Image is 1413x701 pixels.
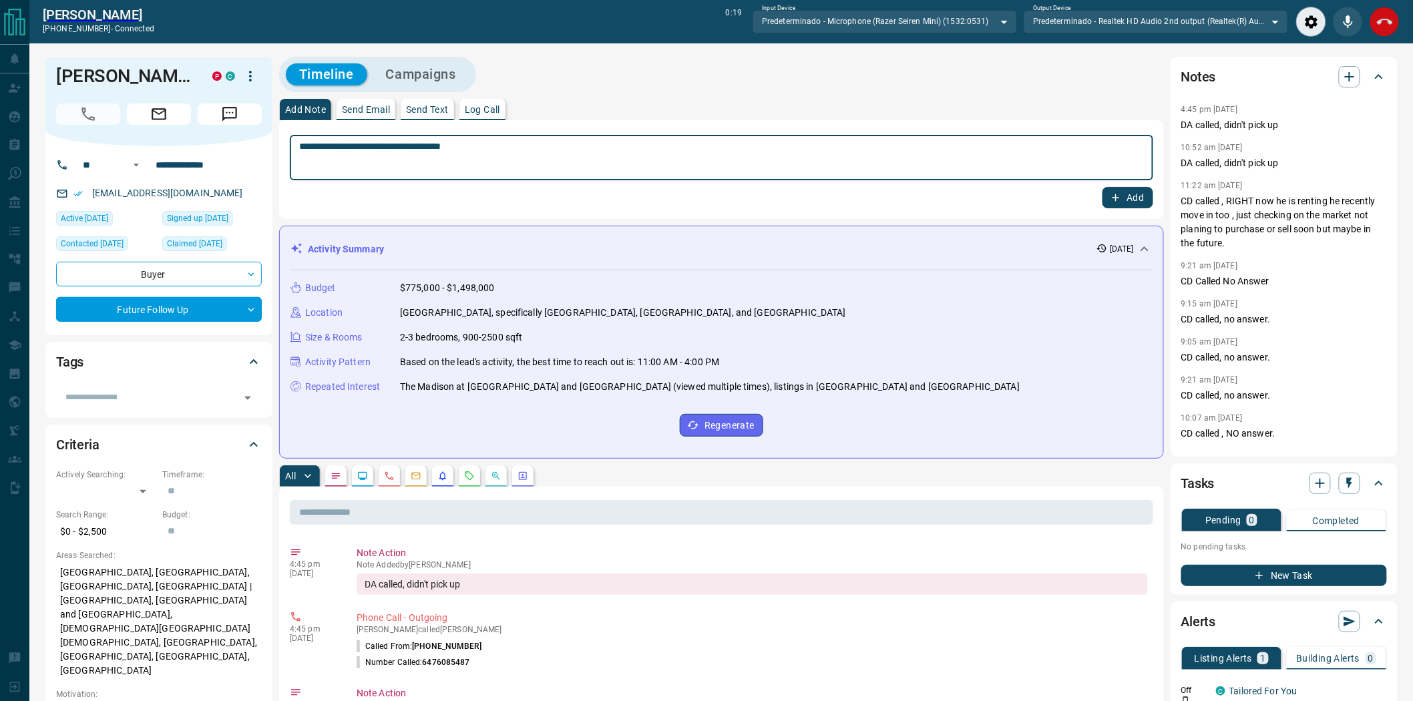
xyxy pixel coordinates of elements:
svg: Emails [411,471,421,481]
h2: Criteria [56,434,99,455]
p: Motivation: [56,688,262,700]
span: Claimed [DATE] [167,237,222,250]
div: End Call [1370,7,1400,37]
button: Open [238,389,257,407]
p: [DATE] [290,569,337,578]
p: 4:45 pm [DATE] [1181,105,1238,114]
div: Wed Nov 11 2020 [162,211,262,230]
div: property.ca [212,71,222,81]
p: Number Called: [357,656,470,668]
svg: Listing Alerts [437,471,448,481]
p: Search Range: [56,509,156,521]
div: DA called, didn't pick up [357,573,1148,595]
svg: Opportunities [491,471,501,481]
p: All [285,471,296,481]
div: Mute [1333,7,1363,37]
div: Audio Settings [1296,7,1326,37]
p: No pending tasks [1181,537,1387,557]
button: Timeline [286,63,367,85]
div: Activity Summary[DATE] [290,237,1153,262]
p: CD called, no answer. [1181,312,1387,326]
p: Building Alerts [1297,654,1360,663]
span: Contacted [DATE] [61,237,124,250]
p: Called From: [357,640,481,652]
div: Tue Aug 12 2025 [56,211,156,230]
span: Message [198,103,262,125]
p: Note Action [357,546,1148,560]
p: Repeated Interest [305,380,380,394]
p: Activity Pattern [305,355,371,369]
a: [EMAIL_ADDRESS][DOMAIN_NAME] [92,188,243,198]
p: $775,000 - $1,498,000 [400,281,495,295]
h2: Alerts [1181,611,1216,632]
div: Future Follow Up [56,297,262,322]
svg: Email Verified [73,189,83,198]
label: Input Device [762,4,796,13]
svg: Lead Browsing Activity [357,471,368,481]
p: [GEOGRAPHIC_DATA], specifically [GEOGRAPHIC_DATA], [GEOGRAPHIC_DATA], and [GEOGRAPHIC_DATA] [400,306,846,320]
span: Signed up [DATE] [167,212,228,225]
button: Regenerate [680,414,763,437]
div: Notes [1181,61,1387,93]
p: CD called, no answer. [1181,350,1387,365]
p: Activity Summary [308,242,384,256]
svg: Calls [384,471,395,481]
span: Email [127,103,191,125]
p: [PERSON_NAME] called [PERSON_NAME] [357,625,1148,634]
p: 4:45 pm [290,624,337,634]
button: Open [128,157,144,173]
p: Pending [1205,515,1241,525]
h2: Tags [56,351,83,373]
p: 9:21 am [DATE] [1181,375,1238,385]
span: 6476085487 [423,658,470,667]
p: 0 [1368,654,1374,663]
div: Predeterminado - Realtek HD Audio 2nd output (Realtek(R) Audio) [1024,10,1288,33]
h2: Notes [1181,66,1216,87]
a: [PERSON_NAME] [43,7,154,23]
span: Call [56,103,120,125]
div: Tasks [1181,467,1387,499]
p: Budget [305,281,336,295]
p: Location [305,306,343,320]
p: Add Note [285,105,326,114]
p: Off [1181,684,1208,696]
p: [PHONE_NUMBER] - [43,23,154,35]
p: 9:05 am [DATE] [1181,337,1238,346]
p: Send Email [342,105,390,114]
div: condos.ca [1216,686,1225,696]
p: The Madison at [GEOGRAPHIC_DATA] and [GEOGRAPHIC_DATA] (viewed multiple times), listings in [GEOG... [400,380,1020,394]
svg: Notes [331,471,341,481]
div: Predeterminado - Microphone (Razer Seiren Mini) (1532:0531) [753,10,1017,33]
svg: Agent Actions [518,471,528,481]
p: Size & Rooms [305,330,363,344]
div: Criteria [56,429,262,461]
button: New Task [1181,565,1387,586]
button: Campaigns [373,63,469,85]
p: CD called , RIGHT now he is renting he recently move in too , just checking on the market not pla... [1181,194,1387,250]
p: [DATE] [1110,243,1134,255]
p: 0 [1249,515,1255,525]
h2: Tasks [1181,473,1215,494]
p: 2-3 bedrooms, 900-2500 sqft [400,330,523,344]
p: Note Action [357,686,1148,700]
span: connected [115,24,154,33]
p: CD called, no answer. [1181,389,1387,403]
span: Active [DATE] [61,212,108,225]
p: [GEOGRAPHIC_DATA], [GEOGRAPHIC_DATA], [GEOGRAPHIC_DATA], [GEOGRAPHIC_DATA] | [GEOGRAPHIC_DATA], [... [56,561,262,682]
p: Note Added by [PERSON_NAME] [357,560,1148,569]
label: Output Device [1033,4,1071,13]
p: Phone Call - Outgoing [357,611,1148,625]
p: 0:19 [726,7,742,37]
p: 9:21 am [DATE] [1181,261,1238,270]
div: Wed Aug 13 2025 [56,236,156,255]
p: Send Text [406,105,449,114]
p: 4:45 pm [290,559,337,569]
button: Add [1102,187,1153,208]
p: 9:15 am [DATE] [1181,299,1238,308]
p: Timeframe: [162,469,262,481]
div: Buyer [56,262,262,286]
p: Actively Searching: [56,469,156,481]
p: 1 [1260,654,1265,663]
div: condos.ca [226,71,235,81]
